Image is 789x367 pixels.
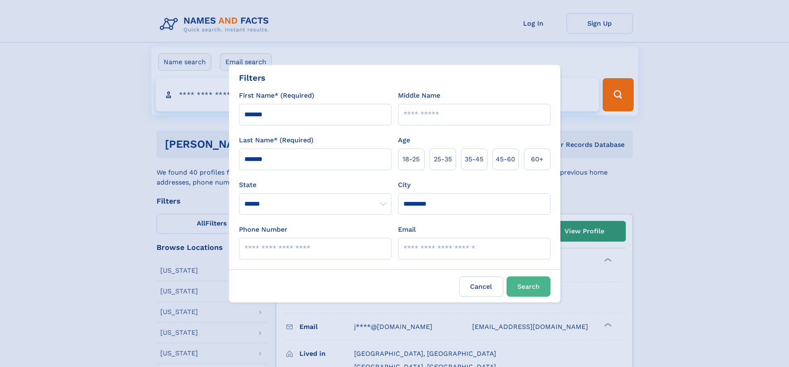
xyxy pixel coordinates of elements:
label: Middle Name [398,91,440,101]
span: 18‑25 [403,154,420,164]
label: First Name* (Required) [239,91,314,101]
span: 45‑60 [496,154,515,164]
label: Cancel [459,276,503,297]
label: Email [398,225,416,235]
label: Phone Number [239,225,287,235]
label: City [398,180,410,190]
span: 60+ [531,154,543,164]
label: Last Name* (Required) [239,135,314,145]
span: 35‑45 [465,154,483,164]
div: Filters [239,72,265,84]
label: Age [398,135,410,145]
span: 25‑35 [434,154,452,164]
label: State [239,180,391,190]
button: Search [507,276,550,297]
